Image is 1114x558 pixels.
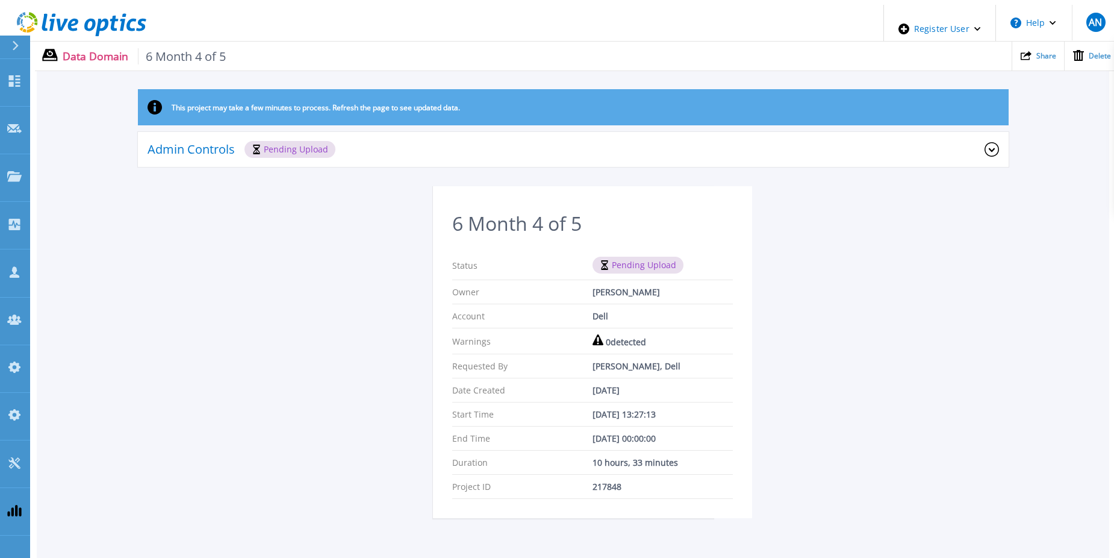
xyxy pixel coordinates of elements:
[593,360,733,372] div: [PERSON_NAME], Dell
[884,5,995,53] div: Register User
[996,5,1071,41] button: Help
[452,457,593,468] p: Duration
[1036,52,1056,60] span: Share
[452,481,593,492] p: Project ID
[452,384,593,396] p: Date Created
[593,433,733,444] div: [DATE] 00:00:00
[593,286,733,298] div: [PERSON_NAME]
[593,334,733,348] div: 0 detected
[593,481,733,492] div: 217848
[452,360,593,372] p: Requested By
[593,409,733,420] div: [DATE] 13:27:13
[172,103,460,112] p: This project may take a few minutes to process. Refresh the page to see updated data.
[452,210,733,236] h2: 6 Month 4 of 5
[593,384,733,396] div: [DATE]
[452,409,593,420] p: Start Time
[138,48,226,64] span: 6 Month 4 of 5
[593,310,733,322] div: Dell
[1089,52,1111,60] span: Delete
[244,141,335,158] div: Pending Upload
[593,457,733,468] div: 10 hours, 33 minutes
[593,257,683,274] div: Pending Upload
[63,48,226,64] p: Data Domain
[148,143,235,155] p: Admin Controls
[1089,17,1102,27] span: AN
[452,310,593,322] p: Account
[452,334,593,348] p: Warnings
[452,286,593,298] p: Owner
[452,433,593,444] p: End Time
[452,257,593,274] p: Status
